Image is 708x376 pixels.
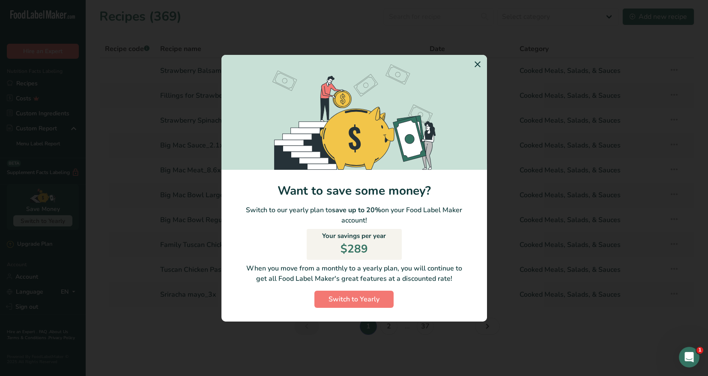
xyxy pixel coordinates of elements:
span: Switch to Yearly [329,294,379,304]
span: 1 [696,347,703,354]
p: $289 [341,241,368,257]
p: Your savings per year [322,231,386,241]
p: When you move from a monthly to a yearly plan, you will continue to get all Food Label Maker's gr... [228,263,480,284]
iframe: Intercom live chat [679,347,699,367]
button: Switch to Yearly [314,291,394,308]
p: Switch to our yearly plan to on your Food Label Maker account! [221,205,487,226]
b: save up to 20% [332,205,381,215]
h1: Want to save some money? [221,183,487,198]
